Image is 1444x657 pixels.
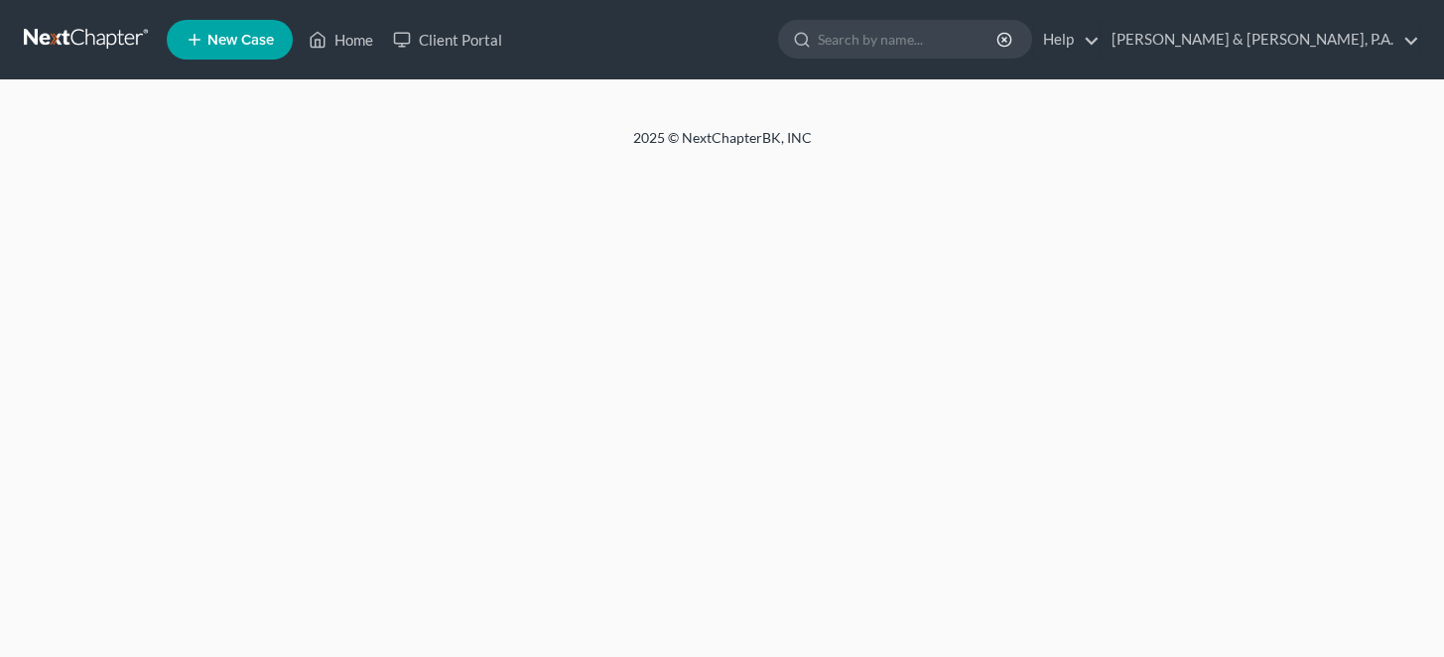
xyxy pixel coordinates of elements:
[818,21,999,58] input: Search by name...
[207,33,274,48] span: New Case
[157,128,1288,164] div: 2025 © NextChapterBK, INC
[383,22,512,58] a: Client Portal
[1033,22,1100,58] a: Help
[299,22,383,58] a: Home
[1102,22,1419,58] a: [PERSON_NAME] & [PERSON_NAME], P.A.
